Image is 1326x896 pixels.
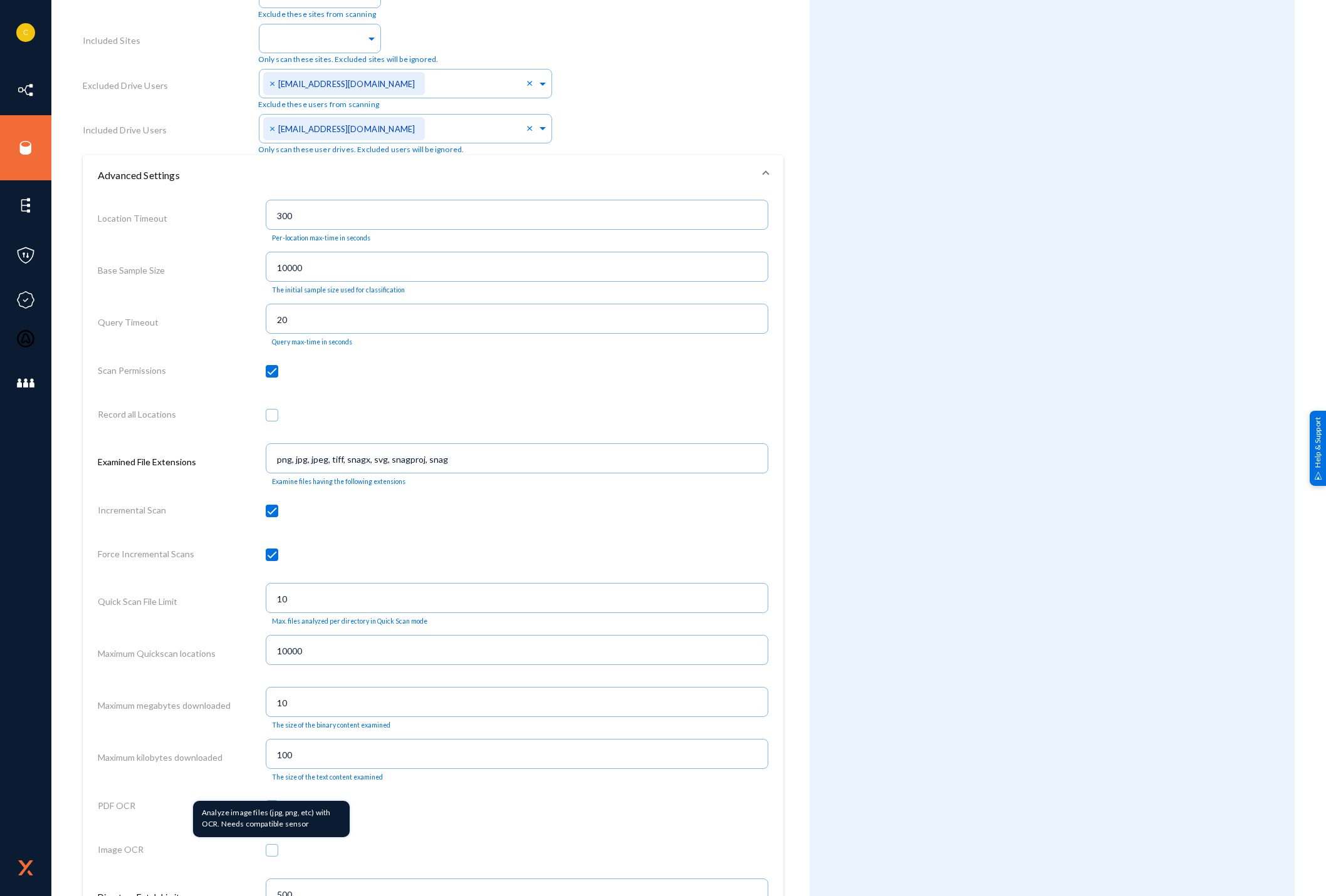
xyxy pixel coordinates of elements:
img: icon-elements.svg [16,196,35,215]
img: icon-inventory.svg [16,81,35,100]
span: Only scan these user drives. Excluded users will be ignored. [258,144,464,155]
input: 10 [277,594,762,605]
label: PDF OCR [98,796,135,815]
img: help_support.svg [1314,471,1322,480]
img: icon-compliance.svg [16,291,35,309]
input: 1000 [277,262,762,274]
span: Clear all [526,122,537,135]
input: 20 [277,314,762,326]
span: Exclude these sites from scanning [258,9,376,20]
span: [EMAIL_ADDRESS][DOMAIN_NAME] [278,124,415,134]
span: Clear all [526,77,537,90]
span: × [269,122,278,134]
img: icon-oauth.svg [16,329,35,348]
input: csv,json,txt,pdf,xls,xlsx,doc,docx,ppt,pptx,avro,parquet,pqt,orc [277,454,762,465]
label: Location Timeout [98,209,167,228]
mat-hint: Per-location max-time in seconds [272,234,370,242]
mat-hint: Query max-time in seconds [272,338,352,346]
div: Analyze image files (jpg, png, etc) with OCR. Needs compatible sensor [193,801,350,837]
input: 100 [277,749,762,761]
img: icon-policies.svg [16,246,35,265]
label: Query Timeout [98,313,159,332]
input: 300 [277,210,762,222]
label: Maximum kilobytes downloaded [98,748,222,767]
label: Quick Scan File Limit [98,592,177,611]
span: Exclude these users from scanning [258,99,379,110]
mat-hint: The initial sample size used for classification [272,286,405,294]
label: Record all Locations [98,405,176,424]
span: [EMAIL_ADDRESS][DOMAIN_NAME] [278,79,415,89]
span: Only scan these sites. Excluded sites will be ignored. [258,54,439,65]
div: Help & Support [1310,410,1326,485]
label: Maximum Quickscan locations [98,644,216,663]
label: Image OCR [98,840,144,859]
img: icon-members.svg [16,374,35,393]
label: Scan Permissions [98,361,166,380]
img: 1687c577c4dc085bd5ba4471514e2ea1 [16,23,35,42]
mat-panel-title: Advanced Settings [98,168,753,183]
label: Incremental Scan [98,501,166,520]
mat-hint: The size of the text content examined [272,773,383,781]
label: Base Sample Size [98,261,165,280]
label: Excluded Drive Users [83,79,168,92]
mat-expansion-panel-header: Advanced Settings [83,155,783,195]
label: Maximum megabytes downloaded [98,696,231,715]
img: icon-sources.svg [16,138,35,157]
label: Examined File Extensions [98,453,196,471]
label: Force Incremental Scans [98,545,194,564]
input: 10 [277,698,762,709]
label: Included Sites [83,34,140,47]
mat-hint: The size of the binary content examined [272,721,390,729]
label: Included Drive Users [83,123,167,136]
input: 10000 [277,646,762,657]
mat-hint: Examine files having the following extensions [272,478,405,486]
mat-hint: Max. files analyzed per directory in Quick Scan mode [272,617,427,626]
span: × [269,77,278,89]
